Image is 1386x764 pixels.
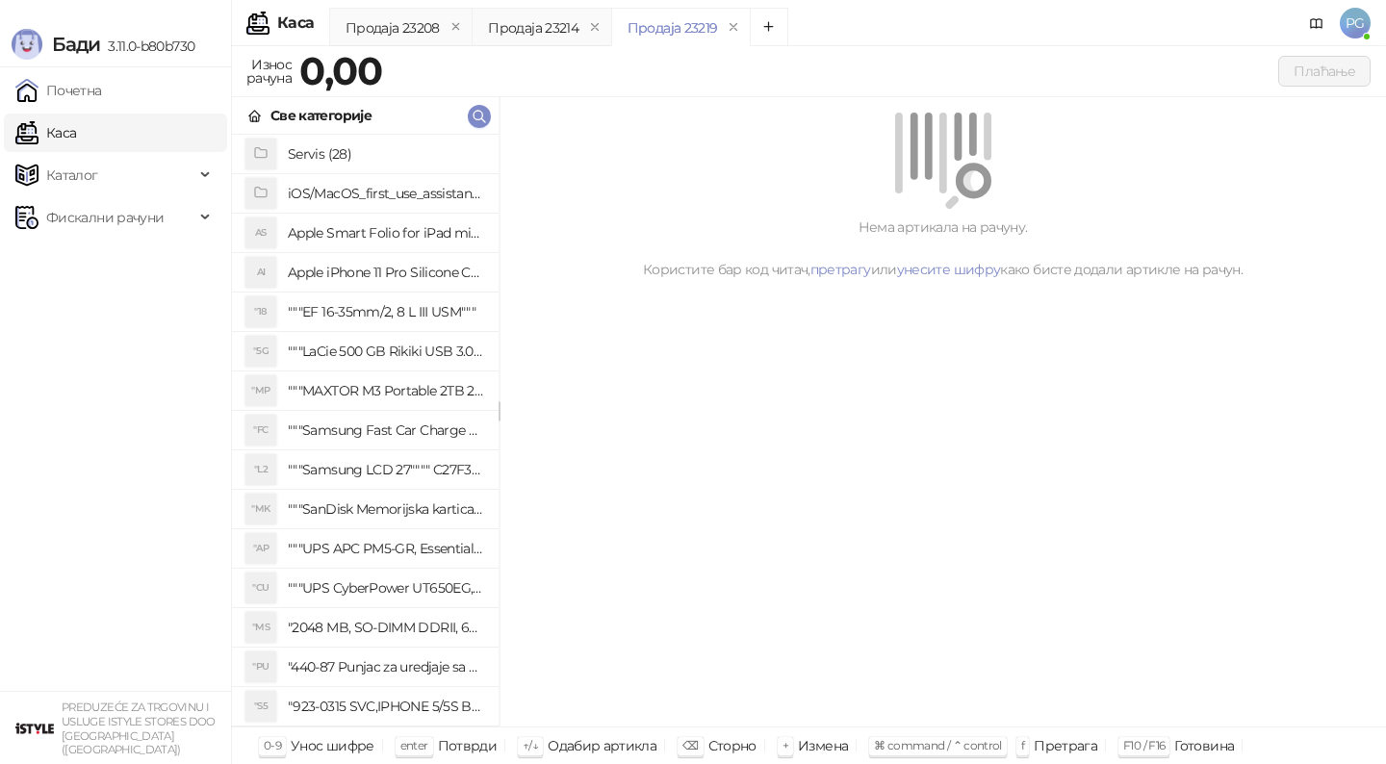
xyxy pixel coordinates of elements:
button: Add tab [750,8,788,46]
div: "5G [245,336,276,367]
strong: 0,00 [299,47,382,94]
a: претрагу [810,261,871,278]
div: "PU [245,651,276,682]
div: Готовина [1174,733,1234,758]
div: Нема артикала на рачуну. Користите бар код читач, или како бисте додали артикле на рачун. [523,216,1363,280]
div: "18 [245,296,276,327]
span: f [1021,738,1024,752]
h4: """Samsung Fast Car Charge Adapter, brzi auto punja_, boja crna""" [288,415,483,446]
div: Каса [277,15,314,31]
div: Унос шифре [291,733,374,758]
h4: """MAXTOR M3 Portable 2TB 2.5"""" crni eksterni hard disk HX-M201TCB/GM""" [288,375,483,406]
div: grid [232,135,499,726]
h4: """Samsung LCD 27"""" C27F390FHUXEN""" [288,454,483,485]
span: 0-9 [264,738,281,752]
img: Logo [12,29,42,60]
div: "MP [245,375,276,406]
button: remove [444,19,469,36]
span: ↑/↓ [523,738,538,752]
div: AS [245,217,276,248]
div: "L2 [245,454,276,485]
a: Каса [15,114,76,152]
h4: "440-87 Punjac za uredjaje sa micro USB portom 4/1, Stand." [288,651,483,682]
h4: """UPS CyberPower UT650EG, 650VA/360W , line-int., s_uko, desktop""" [288,573,483,603]
h4: Servis (28) [288,139,483,169]
small: PREDUZEĆE ZA TRGOVINU I USLUGE ISTYLE STORES DOO [GEOGRAPHIC_DATA] ([GEOGRAPHIC_DATA]) [62,700,216,756]
div: "CU [245,573,276,603]
img: 64x64-companyLogo-77b92cf4-9946-4f36-9751-bf7bb5fd2c7d.png [15,709,54,748]
div: Све категорије [270,105,372,126]
div: Одабир артикла [548,733,656,758]
h4: """EF 16-35mm/2, 8 L III USM""" [288,296,483,327]
h4: "923-0315 SVC,IPHONE 5/5S BATTERY REMOVAL TRAY Držač za iPhone sa kojim se otvara display [288,691,483,722]
span: + [783,738,788,752]
span: enter [400,738,428,752]
span: Фискални рачуни [46,198,164,237]
div: Потврди [438,733,498,758]
div: Продаја 23219 [628,17,718,38]
div: Сторно [708,733,757,758]
div: "MS [245,612,276,643]
div: "FC [245,415,276,446]
span: Бади [52,33,100,56]
button: remove [582,19,607,36]
div: Претрага [1034,733,1097,758]
h4: Apple iPhone 11 Pro Silicone Case - Black [288,257,483,288]
span: ⌫ [682,738,698,752]
h4: "2048 MB, SO-DIMM DDRII, 667 MHz, Napajanje 1,8 0,1 V, Latencija CL5" [288,612,483,643]
span: Каталог [46,156,98,194]
span: 3.11.0-b80b730 [100,38,194,55]
div: "MK [245,494,276,524]
h4: """SanDisk Memorijska kartica 256GB microSDXC sa SD adapterom SDSQXA1-256G-GN6MA - Extreme PLUS, ... [288,494,483,524]
button: remove [721,19,746,36]
span: F10 / F16 [1123,738,1165,752]
h4: """LaCie 500 GB Rikiki USB 3.0 / Ultra Compact & Resistant aluminum / USB 3.0 / 2.5""""""" [288,336,483,367]
div: "S5 [245,691,276,722]
h4: iOS/MacOS_first_use_assistance (4) [288,178,483,209]
span: ⌘ command / ⌃ control [874,738,1002,752]
div: Измена [798,733,848,758]
div: Продаја 23208 [346,17,440,38]
h4: """UPS APC PM5-GR, Essential Surge Arrest,5 utic_nica""" [288,533,483,564]
div: "AP [245,533,276,564]
div: AI [245,257,276,288]
a: Почетна [15,71,102,110]
button: Плаћање [1278,56,1371,87]
div: Продаја 23214 [488,17,578,38]
span: PG [1340,8,1371,38]
h4: Apple Smart Folio for iPad mini (A17 Pro) - Sage [288,217,483,248]
a: Документација [1301,8,1332,38]
a: унесите шифру [897,261,1001,278]
div: Износ рачуна [243,52,295,90]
